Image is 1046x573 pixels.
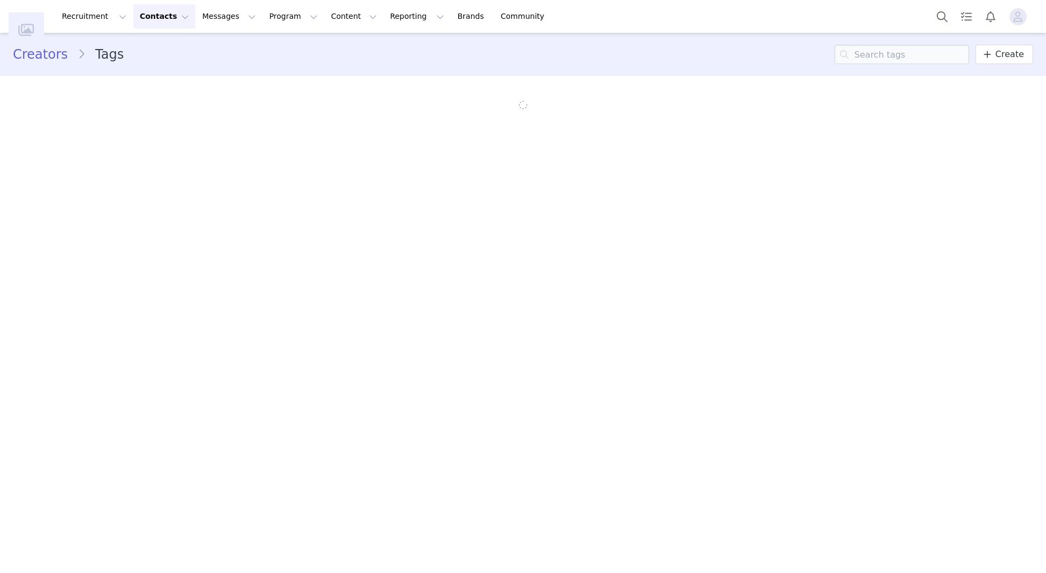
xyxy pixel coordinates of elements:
[263,4,324,29] button: Program
[955,4,978,29] a: Tasks
[13,45,77,64] a: Creators
[1013,8,1023,25] div: avatar
[196,4,262,29] button: Messages
[451,4,493,29] a: Brands
[976,45,1033,64] a: Create
[835,45,969,64] input: Search tags
[995,48,1024,61] span: Create
[930,4,954,29] button: Search
[324,4,383,29] button: Content
[494,4,556,29] a: Community
[1003,8,1037,25] button: Profile
[133,4,195,29] button: Contacts
[55,4,133,29] button: Recruitment
[384,4,450,29] button: Reporting
[979,4,1002,29] button: Notifications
